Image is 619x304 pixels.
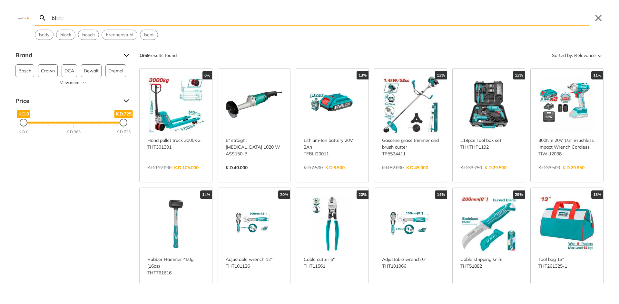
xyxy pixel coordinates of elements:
span: Crown [41,65,55,77]
svg: Sort [596,51,604,59]
button: Select suggestion: brennenstuhl [102,30,137,40]
strong: b [60,32,63,38]
button: Sorted by:Relevance Sort [551,50,604,60]
svg: Search [39,14,46,22]
div: K.D.0 [19,129,28,135]
div: Suggestion: block [56,30,75,40]
span: View more [60,80,79,86]
div: 20% [278,190,290,199]
span: DCA [64,65,74,77]
div: 6% [202,71,212,79]
button: Dremel [105,64,126,77]
button: Select suggestion: block [56,30,75,40]
span: Bosch [18,65,31,77]
div: Minimum Price [20,119,27,126]
div: Suggestion: bent [140,30,158,40]
strong: b [82,32,85,38]
button: Bosch [15,64,34,77]
button: Select suggestion: body [35,30,53,40]
div: K.D.363 [66,129,81,135]
div: 13% [435,71,447,79]
div: K.D.725 [116,129,131,135]
span: Relevance [574,50,596,60]
div: 13% [591,190,603,199]
span: Price [15,96,119,106]
div: 29% [513,190,525,199]
div: Suggestion: bosch [78,30,99,40]
span: osch [82,32,95,38]
span: ent [144,32,154,38]
div: results found [139,50,177,60]
div: 20% [357,190,368,199]
div: Suggestion: brennenstuhl [102,30,137,40]
button: DCA [62,64,77,77]
strong: b [106,32,109,38]
div: 13% [357,71,368,79]
div: Suggestion: body [35,30,54,40]
div: 13% [513,71,525,79]
input: Search… [50,10,589,25]
span: ody [39,32,49,38]
div: 14% [435,190,447,199]
span: lock [60,32,71,38]
button: Crown [38,64,58,77]
button: Dewalt [81,64,102,77]
div: 11% [591,71,603,79]
div: 14% [200,190,212,199]
button: View more [15,80,132,86]
span: rennenstuhl [106,32,133,38]
span: Dremel [108,65,123,77]
div: Maximum Price [120,119,127,126]
span: Dewalt [84,65,99,77]
strong: 1959 [139,52,150,58]
button: Close [593,13,604,23]
span: Brand [15,50,119,60]
img: Close [15,16,31,19]
button: Select suggestion: bent [140,30,158,40]
button: Select suggestion: bosch [78,30,99,40]
strong: b [144,32,147,38]
strong: b [39,32,42,38]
